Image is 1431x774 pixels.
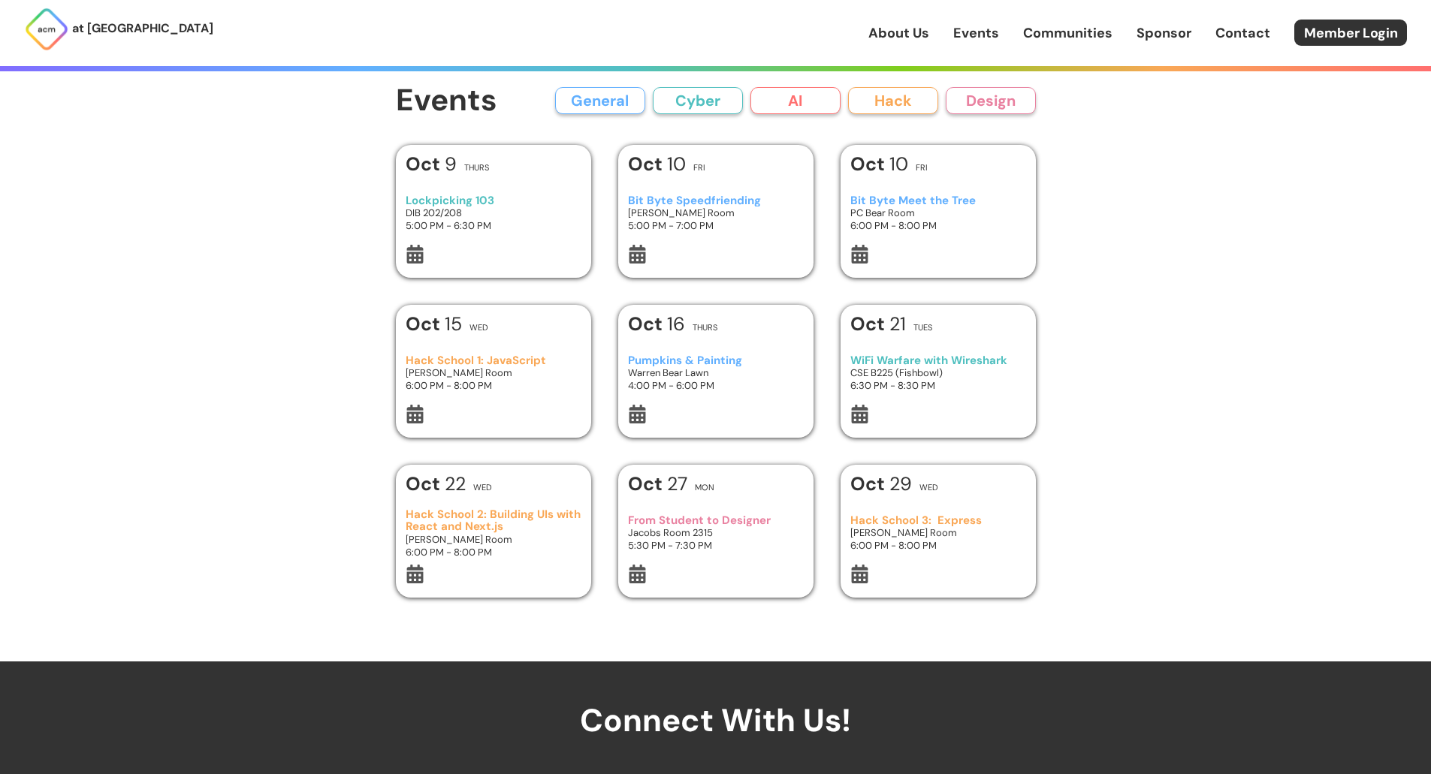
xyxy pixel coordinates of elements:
[628,194,803,207] h3: Bit Byte Speedfriending
[850,155,908,173] h1: 10
[693,164,705,172] h2: Fri
[555,87,645,114] button: General
[406,533,581,546] h3: [PERSON_NAME] Room
[406,471,445,496] b: Oct
[850,194,1025,207] h3: Bit Byte Meet the Tree
[628,152,667,176] b: Oct
[850,315,906,333] h1: 21
[464,164,489,172] h2: Thurs
[919,483,938,492] h2: Wed
[850,366,1025,379] h3: CSE B225 (Fishbowl)
[406,508,581,533] h3: Hack School 2: Building UIs with React and Next.js
[406,206,581,219] h3: DIB 202/208
[848,87,938,114] button: Hack
[628,539,803,552] h3: 5:30 PM - 7:30 PM
[628,379,803,392] h3: 4:00 PM - 6:00 PM
[406,194,581,207] h3: Lockpicking 103
[473,483,492,492] h2: Wed
[1023,23,1112,43] a: Communities
[850,539,1025,552] h3: 6:00 PM - 8:00 PM
[850,354,1025,367] h3: WiFi Warfare with Wireshark
[850,474,912,493] h1: 29
[628,354,803,367] h3: Pumpkins & Painting
[1294,20,1407,46] a: Member Login
[628,315,685,333] h1: 16
[628,514,803,527] h3: From Student to Designer
[72,19,213,38] p: at [GEOGRAPHIC_DATA]
[850,471,889,496] b: Oct
[850,152,889,176] b: Oct
[406,219,581,232] h3: 5:00 PM - 6:30 PM
[429,661,1003,738] h2: Connect With Us!
[406,312,445,336] b: Oct
[850,312,889,336] b: Oct
[406,546,581,559] h3: 6:00 PM - 8:00 PM
[850,206,1025,219] h3: PC Bear Room
[406,366,581,379] h3: [PERSON_NAME] Room
[406,155,457,173] h1: 9
[24,7,69,52] img: ACM Logo
[469,324,488,332] h2: Wed
[653,87,743,114] button: Cyber
[628,474,687,493] h1: 27
[406,152,445,176] b: Oct
[913,324,932,332] h2: Tues
[695,483,714,492] h2: Mon
[406,354,581,367] h3: Hack School 1: JavaScript
[850,514,1025,527] h3: Hack School 3: Express
[850,219,1025,232] h3: 6:00 PM - 8:00 PM
[1215,23,1270,43] a: Contact
[916,164,928,172] h2: Fri
[1137,23,1191,43] a: Sponsor
[628,155,686,173] h1: 10
[953,23,999,43] a: Events
[628,312,667,336] b: Oct
[750,87,841,114] button: AI
[24,7,213,52] a: at [GEOGRAPHIC_DATA]
[628,526,803,539] h3: Jacobs Room 2315
[406,315,462,333] h1: 15
[628,206,803,219] h3: [PERSON_NAME] Room
[628,471,667,496] b: Oct
[850,379,1025,392] h3: 6:30 PM - 8:30 PM
[628,366,803,379] h3: Warren Bear Lawn
[693,324,717,332] h2: Thurs
[406,379,581,392] h3: 6:00 PM - 8:00 PM
[946,87,1036,114] button: Design
[406,474,466,493] h1: 22
[628,219,803,232] h3: 5:00 PM - 7:00 PM
[850,526,1025,539] h3: [PERSON_NAME] Room
[868,23,929,43] a: About Us
[396,84,497,118] h1: Events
